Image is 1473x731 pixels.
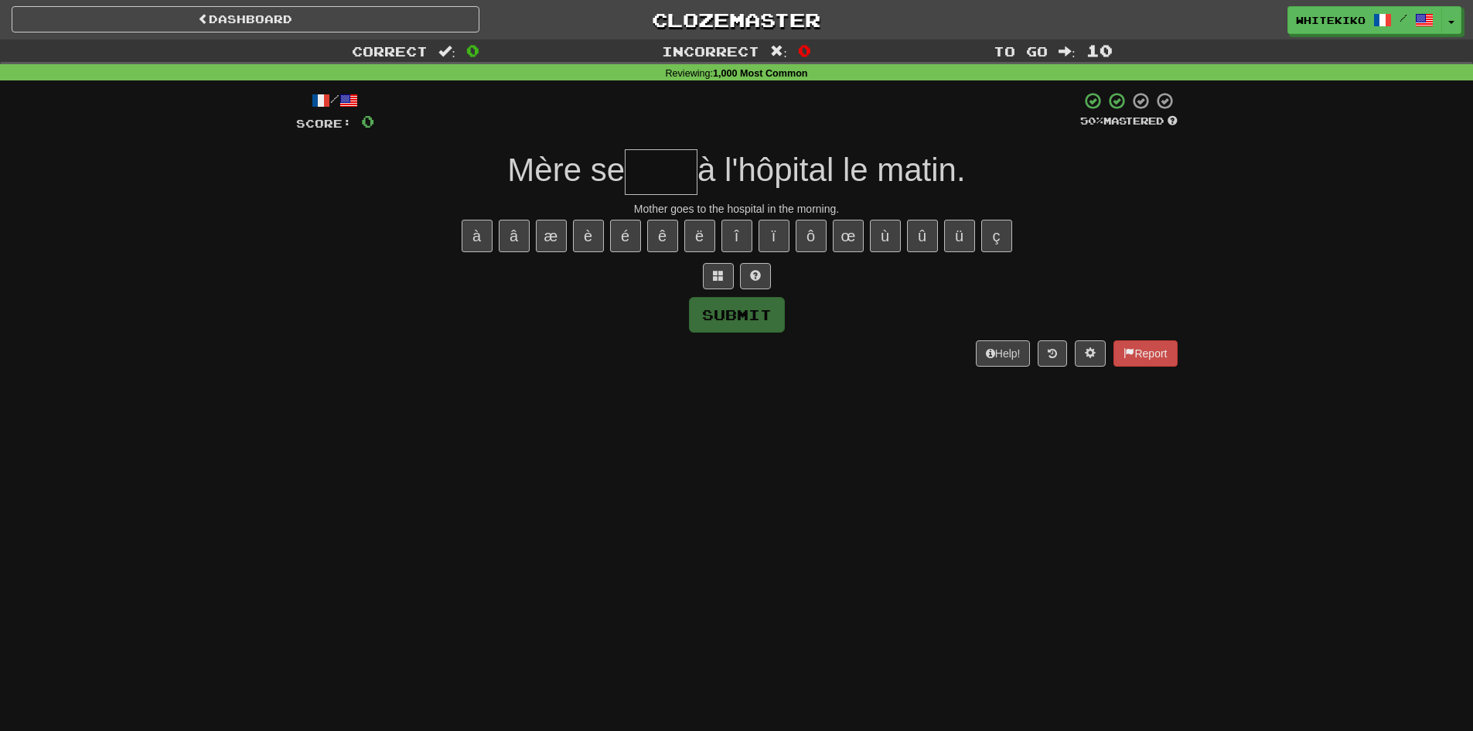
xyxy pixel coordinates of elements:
a: whitekiko / [1287,6,1442,34]
a: Clozemaster [503,6,970,33]
span: : [438,45,455,58]
span: 0 [361,111,374,131]
button: ç [981,220,1012,252]
button: à [462,220,493,252]
button: Single letter hint - you only get 1 per sentence and score half the points! alt+h [740,263,771,289]
span: : [1059,45,1076,58]
span: à l'hôpital le matin. [697,152,966,188]
strong: 1,000 Most Common [713,68,807,79]
span: whitekiko [1296,13,1366,27]
button: î [721,220,752,252]
span: 0 [466,41,479,60]
button: â [499,220,530,252]
span: 10 [1086,41,1113,60]
button: æ [536,220,567,252]
button: û [907,220,938,252]
span: / [1400,12,1407,23]
a: Dashboard [12,6,479,32]
button: é [610,220,641,252]
div: / [296,91,374,111]
button: Round history (alt+y) [1038,340,1067,367]
button: Report [1113,340,1177,367]
button: ü [944,220,975,252]
span: Mère se [507,152,625,188]
button: Help! [976,340,1031,367]
button: ê [647,220,678,252]
button: ë [684,220,715,252]
button: Submit [689,297,785,333]
span: Correct [352,43,428,59]
button: è [573,220,604,252]
span: : [770,45,787,58]
button: ù [870,220,901,252]
button: ô [796,220,827,252]
button: ï [759,220,789,252]
span: Incorrect [662,43,759,59]
div: Mother goes to the hospital in the morning. [296,201,1178,217]
span: To go [994,43,1048,59]
span: 50 % [1080,114,1103,127]
button: Switch sentence to multiple choice alt+p [703,263,734,289]
button: œ [833,220,864,252]
span: 0 [798,41,811,60]
span: Score: [296,117,352,130]
div: Mastered [1080,114,1178,128]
